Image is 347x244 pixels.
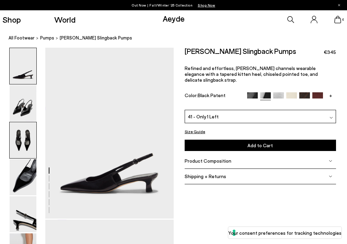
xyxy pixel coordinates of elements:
img: Catrina Slingback Pumps - Image 4 [10,159,36,195]
span: €345 [324,49,336,56]
button: Add to Cart [185,140,336,151]
div: Color: [185,92,242,100]
img: Catrina Slingback Pumps - Image 3 [10,122,36,158]
span: Navigate to /collections/new-in [198,3,215,7]
label: Your consent preferences for tracking technologies [228,229,342,236]
button: Size Guide [185,128,205,135]
a: pumps [40,34,54,42]
h2: [PERSON_NAME] Slingback Pumps [185,48,296,55]
p: Out Now | Fall/Winter ‘25 Collection [132,2,215,9]
button: Your consent preferences for tracking technologies [228,227,342,239]
a: 4 [334,16,341,23]
img: Catrina Slingback Pumps - Image 1 [10,48,36,84]
img: Catrina Slingback Pumps - Image 5 [10,196,36,232]
span: Refined and effortless, [PERSON_NAME] channels wearable elegance with a tapered kitten heel, chis... [185,65,318,83]
span: pumps [40,35,54,40]
a: Aeyde [163,13,185,23]
span: 41 - Only 1 Left [188,113,219,120]
span: Black Patent [198,92,225,98]
span: Product Composition [185,158,231,164]
a: Shop [2,15,21,24]
span: Shipping + Returns [185,173,226,179]
img: Catrina Slingback Pumps - Image 2 [10,85,36,121]
img: svg%3E [329,159,332,163]
a: + [325,92,336,98]
img: svg%3E [329,175,332,178]
a: World [54,15,76,24]
span: 4 [341,18,345,22]
img: svg%3E [329,116,333,119]
nav: breadcrumb [9,29,347,48]
span: Add to Cart [247,142,273,148]
span: [PERSON_NAME] Slingback Pumps [60,34,132,42]
a: All Footwear [9,34,35,42]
